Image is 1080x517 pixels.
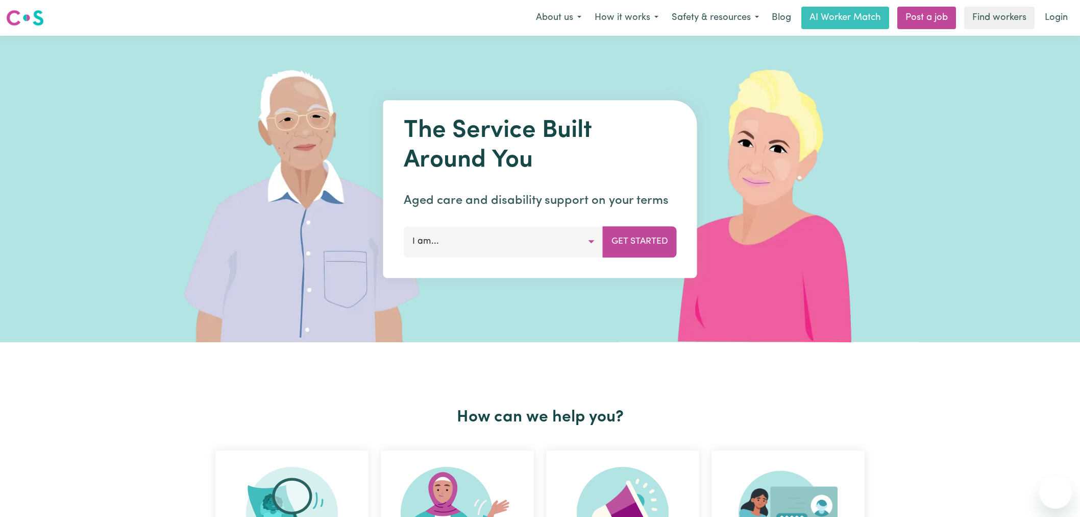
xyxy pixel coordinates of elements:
a: Post a job [897,7,956,29]
button: How it works [588,7,665,29]
h2: How can we help you? [209,408,871,427]
p: Aged care and disability support on your terms [404,192,677,210]
button: Safety & resources [665,7,766,29]
a: Careseekers logo [6,6,44,30]
h1: The Service Built Around You [404,116,677,175]
button: About us [529,7,588,29]
a: AI Worker Match [801,7,889,29]
button: Get Started [603,226,677,257]
a: Login [1039,7,1074,29]
button: I am... [404,226,603,257]
a: Blog [766,7,797,29]
iframe: Button to launch messaging window [1039,476,1072,509]
a: Find workers [964,7,1035,29]
img: Careseekers logo [6,9,44,27]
